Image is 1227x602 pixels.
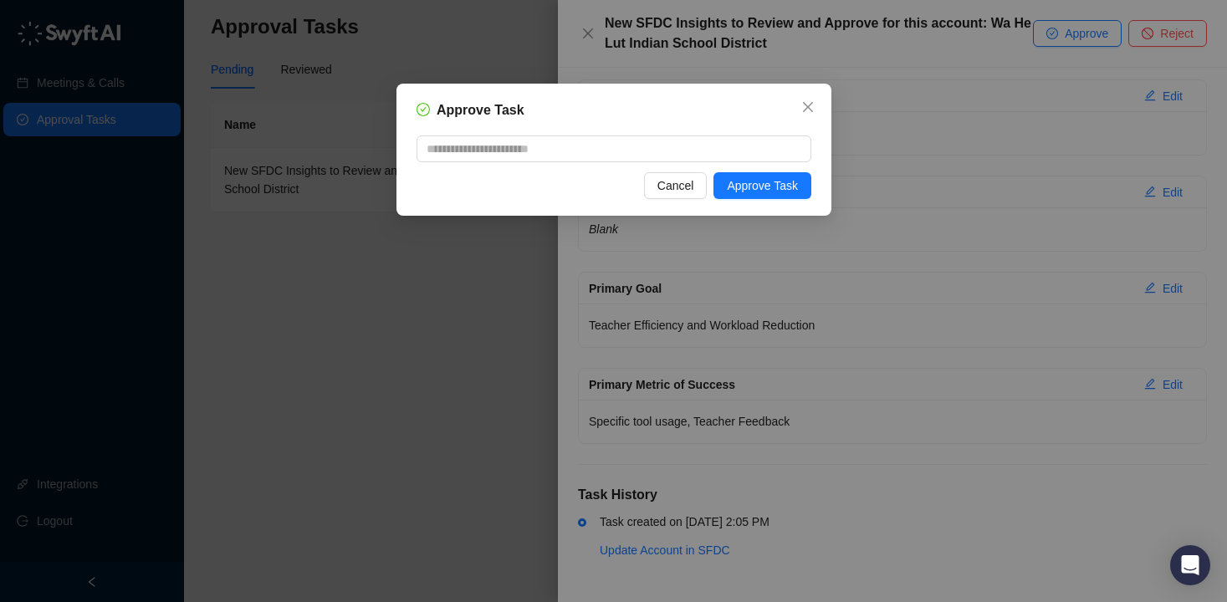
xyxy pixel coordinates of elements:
div: Open Intercom Messenger [1170,545,1210,585]
span: Cancel [657,176,693,195]
button: Cancel [643,172,707,199]
span: Approve Task [727,176,798,195]
h5: Approve Task [437,100,524,120]
span: close [801,100,815,114]
button: Close [795,94,821,120]
span: check-circle [417,103,430,116]
button: Approve Task [713,172,811,199]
